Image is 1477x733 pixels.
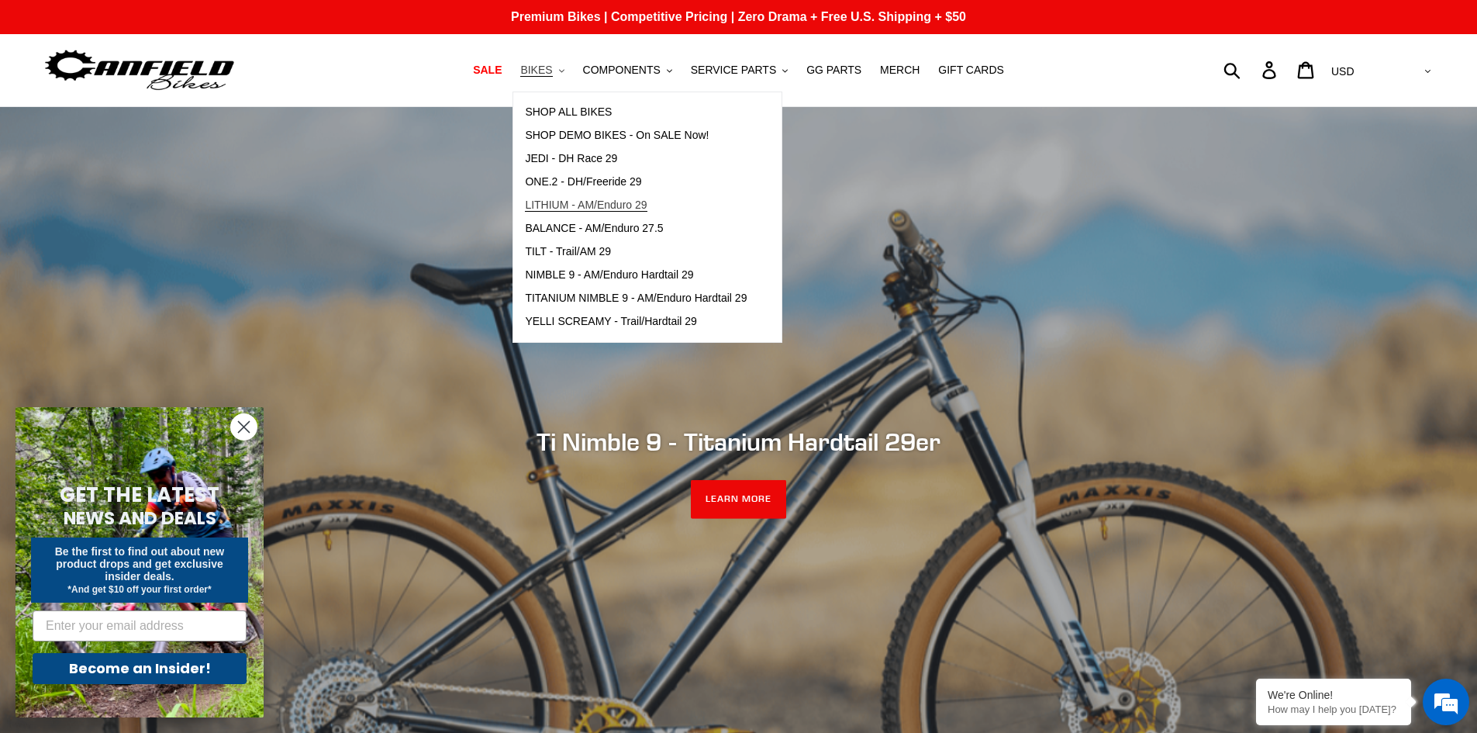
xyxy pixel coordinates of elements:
span: GG PARTS [806,64,861,77]
a: MERCH [872,60,927,81]
span: SALE [473,64,502,77]
button: Close dialog [230,413,257,441]
span: SHOP ALL BIKES [525,105,612,119]
button: SERVICE PARTS [683,60,795,81]
div: Navigation go back [17,85,40,109]
img: Canfield Bikes [43,46,236,95]
span: *And get $10 off your first order* [67,584,211,595]
span: TITANIUM NIMBLE 9 - AM/Enduro Hardtail 29 [525,292,747,305]
span: SHOP DEMO BIKES - On SALE Now! [525,129,709,142]
button: BIKES [512,60,571,81]
a: GG PARTS [799,60,869,81]
span: NEWS AND DEALS [64,506,216,531]
a: LITHIUM - AM/Enduro 29 [513,194,758,217]
span: ONE.2 - DH/Freeride 29 [525,175,641,188]
span: MERCH [880,64,920,77]
a: BALANCE - AM/Enduro 27.5 [513,217,758,240]
span: BIKES [520,64,552,77]
span: TILT - Trail/AM 29 [525,245,611,258]
a: NIMBLE 9 - AM/Enduro Hardtail 29 [513,264,758,287]
a: TITANIUM NIMBLE 9 - AM/Enduro Hardtail 29 [513,287,758,310]
div: Minimize live chat window [254,8,292,45]
div: We're Online! [1268,689,1399,701]
a: JEDI - DH Race 29 [513,147,758,171]
span: We're online! [90,195,214,352]
a: YELLI SCREAMY - Trail/Hardtail 29 [513,310,758,334]
input: Search [1232,53,1272,87]
p: How may I help you today? [1268,704,1399,715]
a: TILT - Trail/AM 29 [513,240,758,264]
a: SHOP ALL BIKES [513,101,758,124]
input: Enter your email address [33,610,247,641]
span: COMPONENTS [583,64,661,77]
button: Become an Insider! [33,653,247,684]
div: Chat with us now [104,87,284,107]
span: NIMBLE 9 - AM/Enduro Hardtail 29 [525,268,693,282]
img: d_696896380_company_1647369064580_696896380 [50,78,88,116]
a: LEARN MORE [691,480,786,519]
span: GET THE LATEST [60,481,219,509]
span: LITHIUM - AM/Enduro 29 [525,199,647,212]
a: ONE.2 - DH/Freeride 29 [513,171,758,194]
span: YELLI SCREAMY - Trail/Hardtail 29 [525,315,697,328]
h2: Ti Nimble 9 - Titanium Hardtail 29er [316,427,1161,457]
a: SHOP DEMO BIKES - On SALE Now! [513,124,758,147]
a: GIFT CARDS [930,60,1012,81]
button: COMPONENTS [575,60,680,81]
span: BALANCE - AM/Enduro 27.5 [525,222,663,235]
span: GIFT CARDS [938,64,1004,77]
span: SERVICE PARTS [691,64,776,77]
span: Be the first to find out about new product drops and get exclusive insider deals. [55,545,225,583]
textarea: Type your message and hit 'Enter' [8,424,295,478]
span: JEDI - DH Race 29 [525,152,617,165]
a: SALE [465,60,509,81]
